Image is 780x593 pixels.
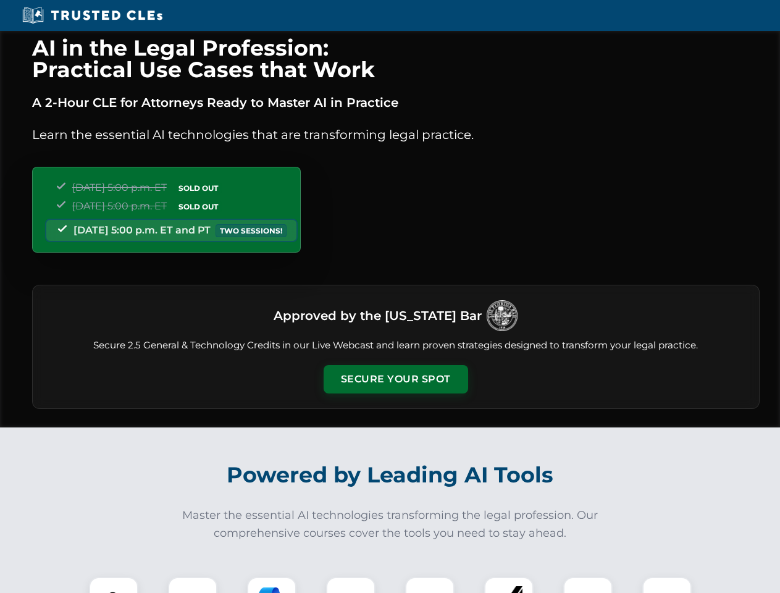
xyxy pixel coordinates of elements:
p: Secure 2.5 General & Technology Credits in our Live Webcast and learn proven strategies designed ... [48,339,744,353]
h2: Powered by Leading AI Tools [48,453,732,497]
p: Learn the essential AI technologies that are transforming legal practice. [32,125,760,145]
img: Trusted CLEs [19,6,166,25]
h1: AI in the Legal Profession: Practical Use Cases that Work [32,37,760,80]
span: [DATE] 5:00 p.m. ET [72,182,167,193]
p: Master the essential AI technologies transforming the legal profession. Our comprehensive courses... [174,507,606,542]
button: Secure Your Spot [324,365,468,393]
span: [DATE] 5:00 p.m. ET [72,200,167,212]
p: A 2-Hour CLE for Attorneys Ready to Master AI in Practice [32,93,760,112]
span: SOLD OUT [174,182,222,195]
img: Logo [487,300,518,331]
span: SOLD OUT [174,200,222,213]
h3: Approved by the [US_STATE] Bar [274,305,482,327]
